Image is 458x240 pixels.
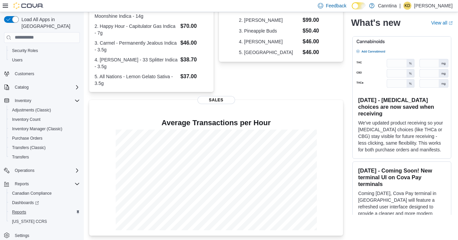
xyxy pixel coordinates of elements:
[1,166,82,175] button: Operations
[303,48,323,56] dd: $46.00
[239,28,300,34] dt: 3. Pineapple Buds
[9,115,80,124] span: Inventory Count
[180,56,208,64] dd: $38.70
[7,152,82,162] button: Transfers
[12,209,26,215] span: Reports
[12,126,62,132] span: Inventory Manager (Classic)
[12,57,22,63] span: Users
[358,190,446,224] p: Coming [DATE], Cova Pay terminal in [GEOGRAPHIC_DATA] will feature a refreshed user interface des...
[9,189,80,197] span: Canadian Compliance
[326,2,346,9] span: Feedback
[1,83,82,92] button: Catalog
[1,69,82,79] button: Customers
[9,115,43,124] a: Inventory Count
[7,189,82,198] button: Canadian Compliance
[1,230,82,240] button: Settings
[95,6,178,19] dt: 1. [PERSON_NAME] - Country Club Moonshine Indica - 14g
[9,47,80,55] span: Security Roles
[9,47,41,55] a: Security Roles
[95,73,178,87] dt: 5. All Nations - Lemon Gelato Sativa - 3.5g
[12,97,80,105] span: Inventory
[9,218,80,226] span: Washington CCRS
[9,199,42,207] a: Dashboards
[12,180,80,188] span: Reports
[9,144,48,152] a: Transfers (Classic)
[15,98,31,103] span: Inventory
[12,232,32,240] a: Settings
[9,134,80,142] span: Purchase Orders
[15,233,29,238] span: Settings
[12,97,34,105] button: Inventory
[13,2,44,9] img: Cova
[12,191,52,196] span: Canadian Compliance
[9,56,25,64] a: Users
[352,9,352,10] span: Dark Mode
[351,17,400,28] h2: What's new
[378,2,397,10] p: Canntina
[352,2,366,9] input: Dark Mode
[15,181,29,187] span: Reports
[12,117,41,122] span: Inventory Count
[95,119,338,127] h4: Average Transactions per Hour
[12,154,29,160] span: Transfers
[197,96,235,104] span: Sales
[358,97,446,117] h3: [DATE] - [MEDICAL_DATA] choices are now saved when receiving
[405,2,410,10] span: KD
[7,105,82,115] button: Adjustments (Classic)
[15,71,34,77] span: Customers
[7,115,82,124] button: Inventory Count
[7,217,82,226] button: [US_STATE] CCRS
[12,231,80,239] span: Settings
[12,70,37,78] a: Customers
[7,198,82,207] a: Dashboards
[9,106,80,114] span: Adjustments (Classic)
[19,16,80,30] span: Load All Apps in [GEOGRAPHIC_DATA]
[399,2,401,10] p: |
[9,208,80,216] span: Reports
[9,125,65,133] a: Inventory Manager (Classic)
[15,168,35,173] span: Operations
[7,55,82,65] button: Users
[414,2,453,10] p: [PERSON_NAME]
[12,83,31,91] button: Catalog
[1,96,82,105] button: Inventory
[12,136,43,141] span: Purchase Orders
[12,107,51,113] span: Adjustments (Classic)
[358,167,446,187] h3: [DATE] - Coming Soon! New terminal UI on Cova Pay terminals
[9,153,80,161] span: Transfers
[7,143,82,152] button: Transfers (Classic)
[9,199,80,207] span: Dashboards
[12,145,46,150] span: Transfers (Classic)
[239,49,300,56] dt: 5. [GEOGRAPHIC_DATA]
[12,200,39,205] span: Dashboards
[239,17,300,23] dt: 2. [PERSON_NAME]
[303,38,323,46] dd: $46.00
[1,179,82,189] button: Reports
[303,16,323,24] dd: $99.00
[7,134,82,143] button: Purchase Orders
[180,39,208,47] dd: $46.00
[9,106,54,114] a: Adjustments (Classic)
[9,125,80,133] span: Inventory Manager (Classic)
[12,83,80,91] span: Catalog
[9,134,45,142] a: Purchase Orders
[12,219,47,224] span: [US_STATE] CCRS
[12,180,32,188] button: Reports
[95,23,178,36] dt: 2. Happy Hour - Capitulator Gas Indica - 7g
[180,22,208,30] dd: $70.00
[303,27,323,35] dd: $50.40
[15,85,28,90] span: Catalog
[12,166,80,175] span: Operations
[358,119,446,153] p: We've updated product receiving so your [MEDICAL_DATA] choices (like THCa or CBG) stay visible fo...
[449,21,453,25] svg: External link
[9,153,32,161] a: Transfers
[7,46,82,55] button: Security Roles
[403,2,411,10] div: Kathryn DeSante
[95,56,178,70] dt: 4. [PERSON_NAME] - 33 Splitter Indica - 3.5g
[9,189,54,197] a: Canadian Compliance
[7,207,82,217] button: Reports
[12,69,80,78] span: Customers
[95,40,178,53] dt: 3. Carmel - Permanently Jealous Indica - 3.5g
[9,208,29,216] a: Reports
[7,124,82,134] button: Inventory Manager (Classic)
